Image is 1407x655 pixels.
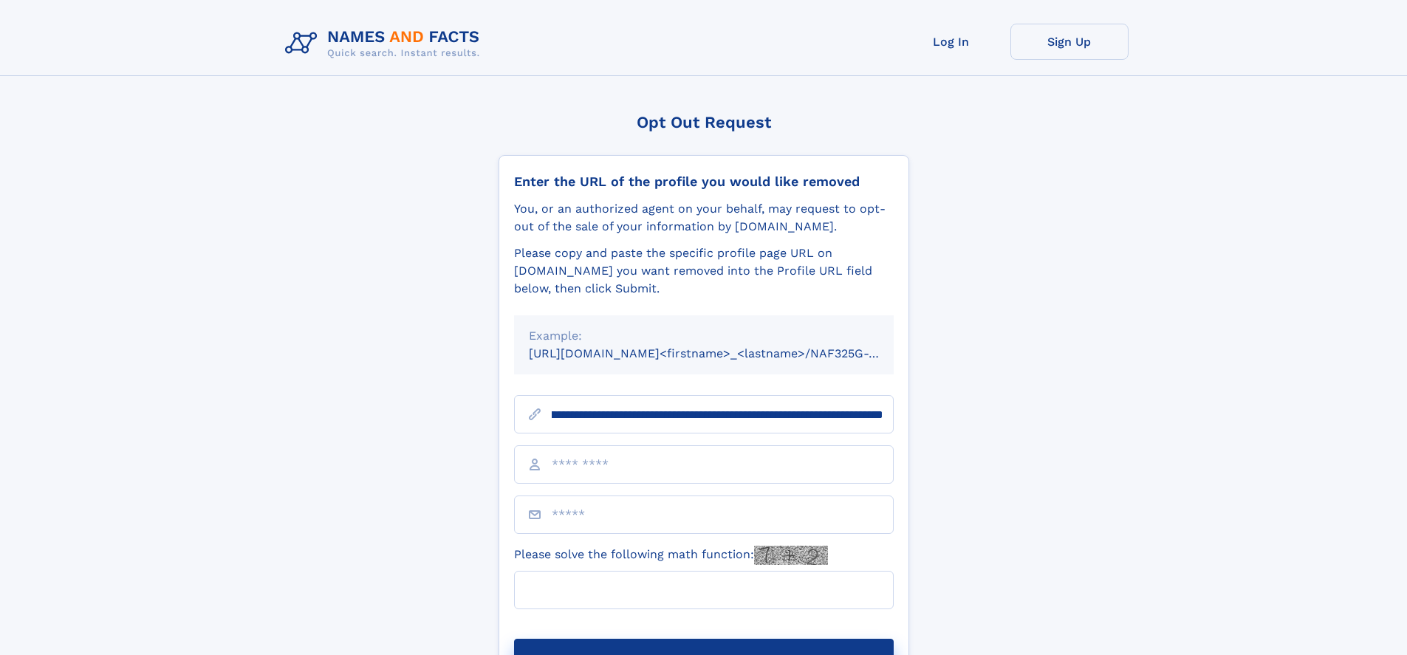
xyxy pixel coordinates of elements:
[499,113,909,131] div: Opt Out Request
[514,174,894,190] div: Enter the URL of the profile you would like removed
[892,24,1010,60] a: Log In
[514,546,828,565] label: Please solve the following math function:
[279,24,492,64] img: Logo Names and Facts
[514,200,894,236] div: You, or an authorized agent on your behalf, may request to opt-out of the sale of your informatio...
[1010,24,1129,60] a: Sign Up
[529,346,922,360] small: [URL][DOMAIN_NAME]<firstname>_<lastname>/NAF325G-xxxxxxxx
[514,244,894,298] div: Please copy and paste the specific profile page URL on [DOMAIN_NAME] you want removed into the Pr...
[529,327,879,345] div: Example:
